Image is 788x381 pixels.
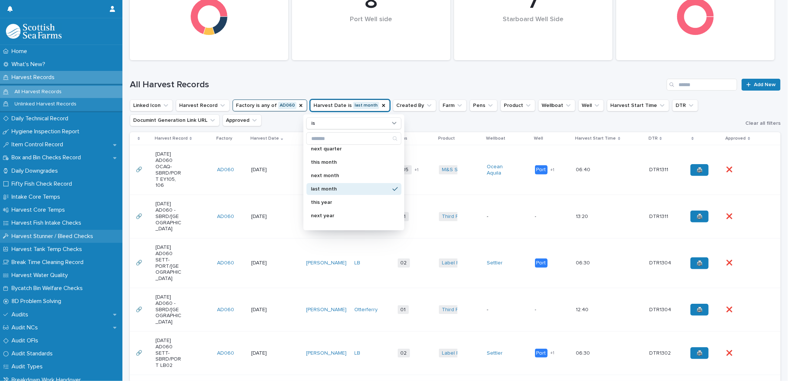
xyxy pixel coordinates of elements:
[130,238,781,288] tr: 🔗🔗 [DATE] AD060 SETT-PORT/[GEOGRAPHIC_DATA]AD060 [DATE][PERSON_NAME] LB 02Label Rouge Settler Por...
[754,82,776,87] span: Add New
[438,134,455,143] p: Product
[130,331,781,375] tr: 🔗🔗 [DATE] AD060 SETT-SBRD/PORT LB02AD060 [DATE][PERSON_NAME] LB 02Label Rouge Settler Port+106:30...
[649,305,673,313] p: DTR1304
[136,305,144,313] p: 🔗
[486,134,505,143] p: Wellboat
[354,307,378,313] a: Otterferry
[607,100,669,111] button: Harvest Start Time
[690,347,709,359] a: 🖨️
[649,258,673,266] p: DTR1304
[9,272,74,279] p: Harvest Water Quality
[690,211,709,222] a: 🖨️
[155,244,182,282] p: [DATE] AD060 SETT-PORT/[GEOGRAPHIC_DATA]
[576,258,592,266] p: 06:30
[9,206,71,214] p: Harvest Core Temps
[251,214,278,220] p: [DATE]
[398,165,412,175] span: 105
[487,260,503,266] a: Settler
[311,173,390,178] p: next month
[9,233,99,240] p: Harvest Stunner / Bleed Checks
[398,349,410,358] span: 02
[649,212,670,220] p: DTR1311
[9,324,44,331] p: Audit NCs
[534,134,544,143] p: Well
[9,259,89,266] p: Break Time Cleaning Record
[726,258,734,266] p: ❌
[305,16,438,39] div: Port Well side
[535,214,561,220] p: -
[649,134,658,143] p: DTR
[155,201,182,232] p: [DATE] AD060 -SBRD/[GEOGRAPHIC_DATA]
[696,307,703,312] span: 🖨️
[467,16,600,39] div: Starboard Well Side
[439,100,467,111] button: Farm
[649,165,670,173] p: DTR1311
[306,132,401,145] div: Search
[130,114,220,126] button: Documint Generation Link URL
[726,305,734,313] p: ❌
[696,214,703,219] span: 🖨️
[551,351,555,355] span: + 1
[398,305,409,315] span: 01
[9,74,60,81] p: Harvest Records
[130,195,781,238] tr: 🔗🔗 [DATE] AD060 -SBRD/[GEOGRAPHIC_DATA]AD060 [DATE][PERSON_NAME] Otterferry 01Third Party Salmon ...
[155,294,182,325] p: [DATE] AD060 -SBRD/[GEOGRAPHIC_DATA]
[311,120,315,127] p: is
[742,79,781,91] a: Add New
[216,134,232,143] p: Factory
[311,146,390,152] p: next quarter
[233,100,307,111] button: Factory
[9,89,68,95] p: All Harvest Records
[9,246,88,253] p: Harvest Tank Temp Checks
[690,257,709,269] a: 🖨️
[398,258,410,268] span: 02
[136,212,144,220] p: 🔗
[354,350,360,356] a: LB
[9,219,87,227] p: Harvest Fish Intake Checks
[696,261,703,266] span: 🖨️
[251,350,278,356] p: [DATE]
[217,307,234,313] a: AD060
[9,350,59,357] p: Audit Standards
[393,100,436,111] button: Created By
[155,338,182,369] p: [DATE] AD060 SETT-SBRD/PORT LB02
[9,311,34,318] p: Audits
[311,186,390,192] p: last month
[9,101,82,107] p: Unlinked Harvest Records
[155,151,182,189] p: [DATE] AD060 OCAQ-SBRD/PORT EY105, 106
[470,100,498,111] button: Pens
[130,145,781,195] tr: 🔗🔗 [DATE] AD060 OCAQ-SBRD/PORT EY105, 106AD060 [DATE][PERSON_NAME] EY 105+1M&S Select Ocean Aquil...
[745,121,781,126] span: Clear all filters
[9,128,85,135] p: Hygiene Inspection Report
[538,100,575,111] button: Wellboat
[9,154,87,161] p: Box and Bin Checks Record
[136,165,144,173] p: 🔗
[442,350,472,356] a: Label Rouge
[578,100,604,111] button: Well
[415,168,419,172] span: + 1
[130,288,781,331] tr: 🔗🔗 [DATE] AD060 -SBRD/[GEOGRAPHIC_DATA]AD060 [DATE][PERSON_NAME] Otterferry 01Third Party Salmon ...
[223,114,262,126] button: Approved
[667,79,737,91] input: Search
[155,134,188,143] p: Harvest Record
[9,285,89,292] p: Bycatch Bin Welfare Checks
[130,79,664,90] h1: All Harvest Records
[726,349,734,356] p: ❌
[136,349,144,356] p: 🔗
[442,260,472,266] a: Label Rouge
[130,100,173,111] button: Linked Icon
[306,260,347,266] a: [PERSON_NAME]
[251,167,278,173] p: [DATE]
[649,349,672,356] p: DTR1302
[726,212,734,220] p: ❌
[487,214,513,220] p: -
[9,298,67,305] p: 8D Problem Solving
[311,160,390,165] p: this month
[726,134,746,143] p: Approved
[535,349,548,358] div: Port
[311,213,390,218] p: next year
[442,307,487,313] a: Third Party Salmon
[575,134,616,143] p: Harvest Start Time
[354,260,360,266] a: LB
[535,307,561,313] p: -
